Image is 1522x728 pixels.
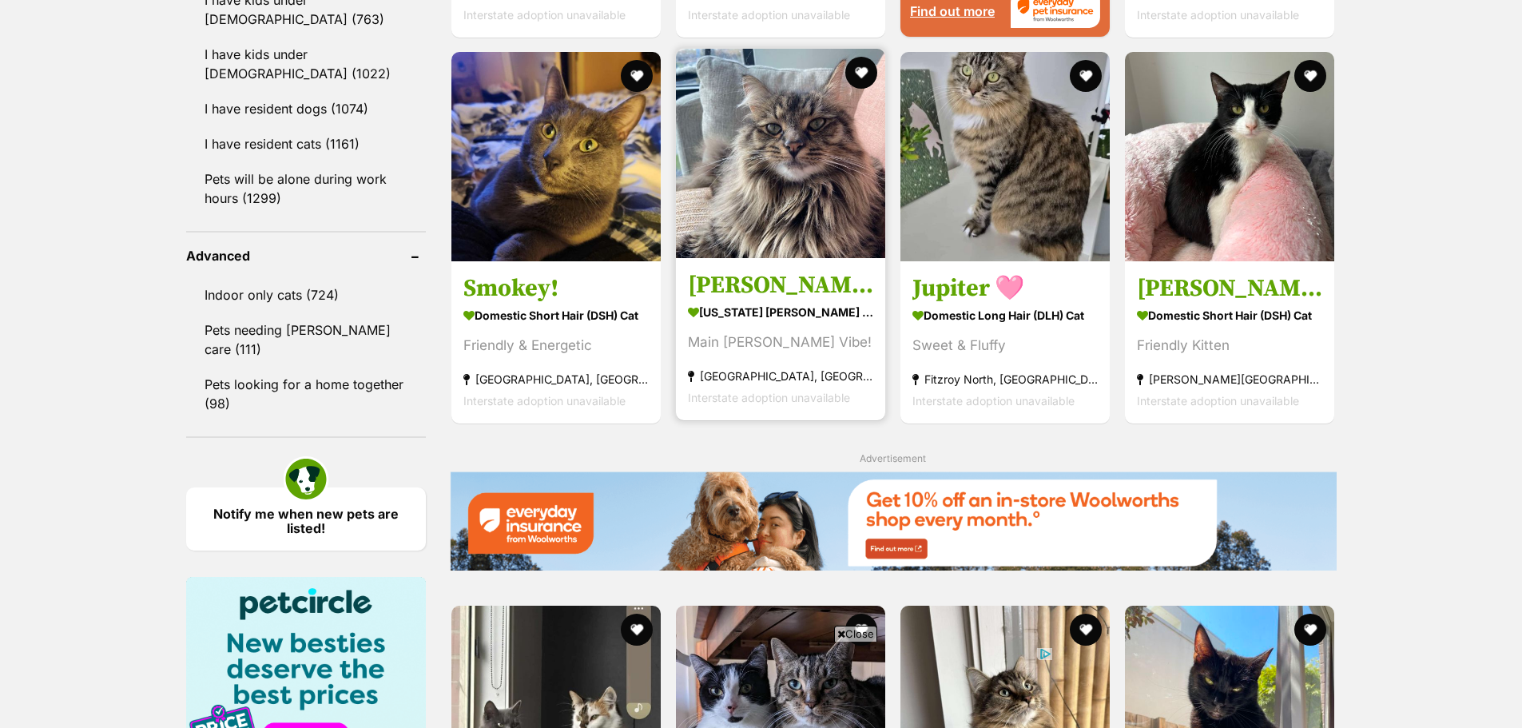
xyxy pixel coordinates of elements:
[1125,261,1334,424] a: [PERSON_NAME] Domestic Short Hair (DSH) Cat Friendly Kitten [PERSON_NAME][GEOGRAPHIC_DATA], [GEOG...
[186,313,426,366] a: Pets needing [PERSON_NAME] care (111)
[688,365,873,387] strong: [GEOGRAPHIC_DATA], [GEOGRAPHIC_DATA]
[900,52,1110,261] img: Jupiter 🩷 - Domestic Long Hair (DLH) Cat
[912,304,1098,327] strong: Domestic Long Hair (DLH) Cat
[1137,394,1299,408] span: Interstate adoption unavailable
[860,452,926,464] span: Advertisement
[676,49,885,258] img: Rodney - Maine Coon Cat
[676,258,885,420] a: [PERSON_NAME] [US_STATE] [PERSON_NAME] Cat Main [PERSON_NAME] Vibe! [GEOGRAPHIC_DATA], [GEOGRAPHI...
[912,273,1098,304] h3: Jupiter 🩷
[186,487,426,551] a: Notify me when new pets are listed!
[900,261,1110,424] a: Jupiter 🩷 Domestic Long Hair (DLH) Cat Sweet & Fluffy Fitzroy North, [GEOGRAPHIC_DATA] Interstate...
[451,261,661,424] a: Smokey! Domestic Short Hair (DSH) Cat Friendly & Energetic [GEOGRAPHIC_DATA], [GEOGRAPHIC_DATA] I...
[186,249,426,263] header: Advanced
[1137,335,1322,356] div: Friendly Kitten
[471,648,1052,720] iframe: Advertisement
[688,7,850,21] span: Interstate adoption unavailable
[688,391,850,404] span: Interstate adoption unavailable
[186,38,426,90] a: I have kids under [DEMOGRAPHIC_DATA] (1022)
[621,614,653,646] button: favourite
[1137,304,1322,327] strong: Domestic Short Hair (DSH) Cat
[912,368,1098,390] strong: Fitzroy North, [GEOGRAPHIC_DATA]
[1137,273,1322,304] h3: [PERSON_NAME]
[688,270,873,300] h3: [PERSON_NAME]
[450,471,1337,573] a: Everyday Insurance promotional banner
[912,335,1098,356] div: Sweet & Fluffy
[463,368,649,390] strong: [GEOGRAPHIC_DATA], [GEOGRAPHIC_DATA]
[463,304,649,327] strong: Domestic Short Hair (DSH) Cat
[186,127,426,161] a: I have resident cats (1161)
[463,7,626,21] span: Interstate adoption unavailable
[2,2,14,14] img: consumer-privacy-logo.png
[845,57,877,89] button: favourite
[451,52,661,261] img: Smokey! - Domestic Short Hair (DSH) Cat
[845,614,877,646] button: favourite
[1137,7,1299,21] span: Interstate adoption unavailable
[463,394,626,408] span: Interstate adoption unavailable
[1070,60,1102,92] button: favourite
[186,162,426,215] a: Pets will be alone during work hours (1299)
[1295,60,1327,92] button: favourite
[463,273,649,304] h3: Smokey!
[621,60,653,92] button: favourite
[1137,368,1322,390] strong: [PERSON_NAME][GEOGRAPHIC_DATA], [GEOGRAPHIC_DATA]
[834,626,877,642] span: Close
[912,394,1075,408] span: Interstate adoption unavailable
[186,368,426,420] a: Pets looking for a home together (98)
[1125,52,1334,261] img: Jess - Domestic Short Hair (DSH) Cat
[1070,614,1102,646] button: favourite
[688,332,873,353] div: Main [PERSON_NAME] Vibe!
[463,335,649,356] div: Friendly & Energetic
[688,300,873,324] strong: [US_STATE] [PERSON_NAME] Cat
[450,471,1337,570] img: Everyday Insurance promotional banner
[1295,614,1327,646] button: favourite
[186,278,426,312] a: Indoor only cats (724)
[186,92,426,125] a: I have resident dogs (1074)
